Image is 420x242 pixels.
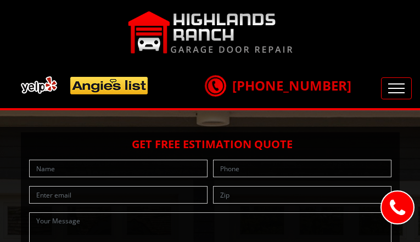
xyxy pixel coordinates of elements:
img: call.png [201,72,229,99]
input: Zip [213,186,391,204]
input: Phone [213,160,391,177]
a: [PHONE_NUMBER] [205,76,351,94]
input: Name [29,160,208,177]
img: Highlands-Ranch.png [128,11,293,54]
img: add.png [16,72,153,99]
button: Toggle navigation [381,77,412,99]
input: Enter email [29,186,208,204]
h2: Get Free Estimation Quote [26,138,394,151]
